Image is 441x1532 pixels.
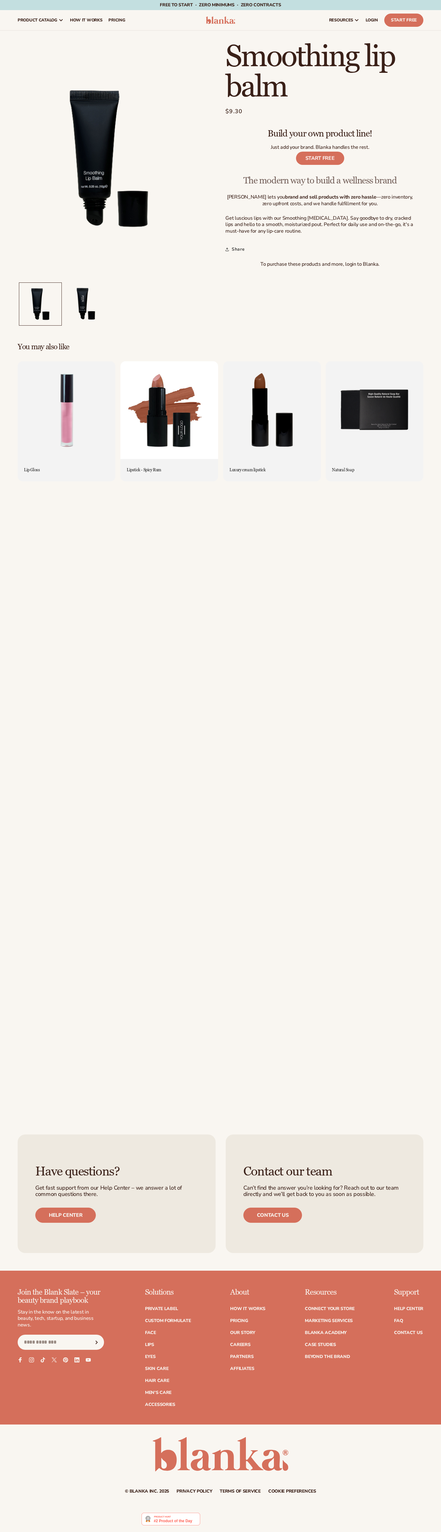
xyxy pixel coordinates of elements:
h3: Have questions? [35,1165,198,1179]
p: Stay in the know on the latest in beauty, tech, startup, and business news. [18,1309,104,1328]
p: Support [394,1288,423,1297]
a: Eyes [145,1355,156,1359]
a: Lips [145,1343,154,1347]
span: $9.30 [225,107,243,116]
h2: You may also like [18,342,423,352]
a: Pricing [230,1319,248,1323]
p: To purchase these products and more, login to Blanka. [225,261,415,268]
a: Blanka Academy [305,1331,347,1335]
a: Hair Care [145,1378,169,1383]
p: About [230,1288,265,1297]
span: Free to start · ZERO minimums · ZERO contracts [160,2,281,8]
a: Contact us [243,1208,302,1223]
a: How It Works [67,10,106,30]
h3: Contact our team [243,1165,406,1179]
button: Load image 1 in gallery view [19,283,61,325]
a: Private label [145,1307,178,1311]
span: How It Works [70,18,102,23]
media-gallery: Gallery Viewer [18,42,200,327]
a: FAQ [394,1319,403,1323]
p: Resources [305,1288,355,1297]
p: Just add your brand. Blanka handles the rest. [225,144,415,151]
a: Case Studies [305,1343,336,1347]
a: Privacy policy [177,1489,212,1494]
p: Solutions [145,1288,191,1297]
a: Lipstick - Spicy Rum [127,467,212,473]
a: Natural Soap [332,467,417,473]
iframe: Customer reviews powered by Trustpilot [205,1512,299,1529]
p: Join the Blank Slate – your beauty brand playbook [18,1288,104,1305]
a: Connect your store [305,1307,355,1311]
p: Get luscious lips with our Smoothing [MEDICAL_DATA]. Say goodbye to dry, cracked lips and hello t... [225,215,415,235]
a: Our Story [230,1331,255,1335]
small: © Blanka Inc. 2025 [125,1488,169,1494]
span: LOGIN [366,18,378,23]
a: Marketing services [305,1319,353,1323]
a: How It Works [230,1307,265,1311]
a: Cookie preferences [268,1489,316,1494]
span: pricing [108,18,125,23]
a: Careers [230,1343,250,1347]
p: Get fast support from our Help Center – we answer a lot of common questions there. [35,1185,198,1198]
summary: Share [225,242,245,256]
a: START FREE [296,152,344,165]
p: The modern way to build a wellness brand [225,166,415,189]
a: resources [326,10,363,30]
p: [PERSON_NAME] lets you —zero inventory, zero upfront costs, and we handle fulfillment for you. [225,194,415,207]
a: Help Center [394,1307,423,1311]
a: Custom formulate [145,1319,191,1323]
a: product catalog [15,10,67,30]
strong: brand and sell products with zero hassle [285,194,376,200]
a: Skin Care [145,1367,168,1371]
a: Contact Us [394,1331,422,1335]
a: Luxury cream lipstick [229,467,315,473]
span: resources [329,18,353,23]
a: Lip Gloss [24,467,109,473]
a: Accessories [145,1402,175,1407]
a: Men's Care [145,1390,171,1395]
span: product catalog [18,18,57,23]
a: Help center [35,1208,96,1223]
a: Start Free [384,14,423,27]
p: Build your own product line! [225,122,415,139]
a: Beyond the brand [305,1355,350,1359]
a: Affiliates [230,1367,254,1371]
h1: Smoothing lip balm [225,42,415,102]
a: pricing [105,10,128,30]
img: Blanka - Start a beauty or cosmetic line in under 5 minutes | Product Hunt [142,1513,200,1525]
a: Terms of service [220,1489,261,1494]
button: Load image 2 in gallery view [65,283,107,325]
a: LOGIN [363,10,381,30]
button: Subscribe [90,1335,104,1350]
a: Face [145,1331,156,1335]
p: Can’t find the answer you’re looking for? Reach out to our team directly and we’ll get back to yo... [243,1185,406,1198]
a: Partners [230,1355,253,1359]
img: logo [206,16,235,24]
